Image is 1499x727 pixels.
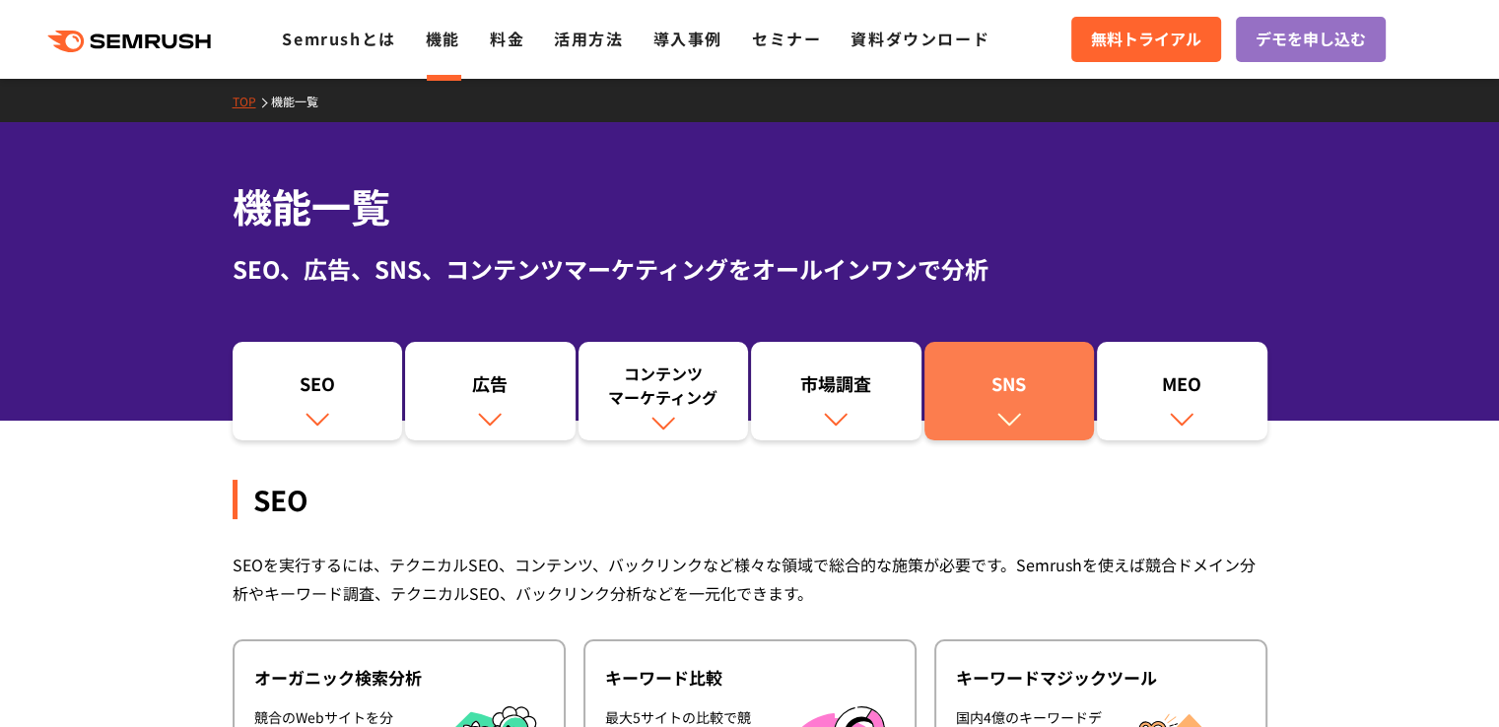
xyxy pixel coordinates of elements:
[1236,17,1386,62] a: デモを申し込む
[254,666,544,690] div: オーガニック検索分析
[605,666,895,690] div: キーワード比較
[233,551,1267,608] div: SEOを実行するには、テクニカルSEO、コンテンツ、バックリンクなど様々な領域で総合的な施策が必要です。Semrushを使えば競合ドメイン分析やキーワード調査、テクニカルSEO、バックリンク分析...
[934,371,1085,405] div: SNS
[233,251,1267,287] div: SEO、広告、SNS、コンテンツマーケティングをオールインワンで分析
[956,666,1246,690] div: キーワードマジックツール
[233,177,1267,235] h1: 機能一覧
[405,342,576,440] a: 広告
[415,371,566,405] div: 広告
[233,342,403,440] a: SEO
[1091,27,1201,52] span: 無料トライアル
[490,27,524,50] a: 料金
[851,27,989,50] a: 資料ダウンロード
[579,342,749,440] a: コンテンツマーケティング
[1107,371,1258,405] div: MEO
[233,480,1267,519] div: SEO
[233,93,271,109] a: TOP
[554,27,623,50] a: 活用方法
[282,27,395,50] a: Semrushとは
[1071,17,1221,62] a: 無料トライアル
[1256,27,1366,52] span: デモを申し込む
[242,371,393,405] div: SEO
[426,27,460,50] a: 機能
[752,27,821,50] a: セミナー
[761,371,912,405] div: 市場調査
[588,362,739,409] div: コンテンツ マーケティング
[271,93,333,109] a: 機能一覧
[1097,342,1267,440] a: MEO
[924,342,1095,440] a: SNS
[653,27,722,50] a: 導入事例
[751,342,921,440] a: 市場調査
